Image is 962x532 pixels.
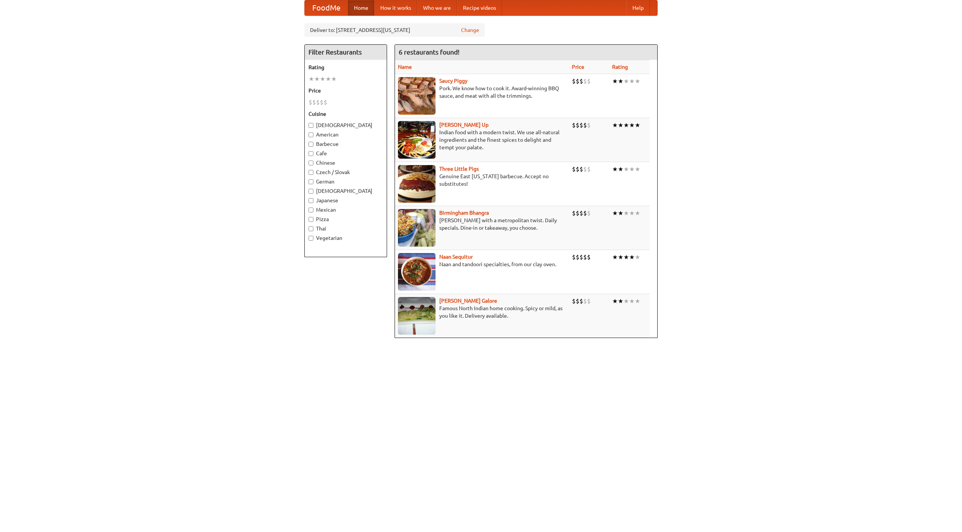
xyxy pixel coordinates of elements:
[309,87,383,94] h5: Price
[309,215,383,223] label: Pizza
[309,234,383,242] label: Vegetarian
[309,179,313,184] input: German
[579,253,583,261] li: $
[612,64,628,70] a: Rating
[320,75,325,83] li: ★
[629,297,635,305] li: ★
[309,132,313,137] input: American
[583,297,587,305] li: $
[398,305,566,320] p: Famous North Indian home cooking. Spicy or mild, as you like it. Delivery available.
[629,121,635,129] li: ★
[579,297,583,305] li: $
[576,121,579,129] li: $
[579,121,583,129] li: $
[398,209,436,247] img: bhangra.jpg
[623,253,629,261] li: ★
[612,253,618,261] li: ★
[618,77,623,85] li: ★
[618,121,623,129] li: ★
[439,254,473,260] a: Naan Sequitur
[572,121,576,129] li: $
[572,297,576,305] li: $
[305,45,387,60] h4: Filter Restaurants
[309,140,383,148] label: Barbecue
[587,121,591,129] li: $
[579,77,583,85] li: $
[331,75,337,83] li: ★
[612,121,618,129] li: ★
[572,165,576,173] li: $
[398,297,436,335] img: currygalore.jpg
[309,168,383,176] label: Czech / Slovak
[309,64,383,71] h5: Rating
[309,197,383,204] label: Japanese
[572,64,584,70] a: Price
[623,77,629,85] li: ★
[635,165,640,173] li: ★
[398,129,566,151] p: Indian food with a modern twist. We use all-natural ingredients and the finest spices to delight ...
[305,0,348,15] a: FoodMe
[309,121,383,129] label: [DEMOGRAPHIC_DATA]
[635,297,640,305] li: ★
[623,209,629,217] li: ★
[309,208,313,212] input: Mexican
[612,297,618,305] li: ★
[439,122,489,128] a: [PERSON_NAME] Up
[320,98,324,106] li: $
[309,75,314,83] li: ★
[623,121,629,129] li: ★
[576,253,579,261] li: $
[309,161,313,165] input: Chinese
[583,209,587,217] li: $
[623,165,629,173] li: ★
[398,121,436,159] img: curryup.jpg
[618,209,623,217] li: ★
[583,121,587,129] li: $
[398,64,412,70] a: Name
[417,0,457,15] a: Who we are
[587,165,591,173] li: $
[309,131,383,138] label: American
[623,297,629,305] li: ★
[398,165,436,203] img: littlepigs.jpg
[583,77,587,85] li: $
[309,98,312,106] li: $
[439,210,489,216] a: Birmingham Bhangra
[348,0,374,15] a: Home
[457,0,502,15] a: Recipe videos
[398,77,436,115] img: saucy.jpg
[325,75,331,83] li: ★
[312,98,316,106] li: $
[309,198,313,203] input: Japanese
[579,165,583,173] li: $
[399,49,460,56] ng-pluralize: 6 restaurants found!
[309,150,383,157] label: Cafe
[635,253,640,261] li: ★
[439,78,467,84] b: Saucy Piggy
[439,298,497,304] a: [PERSON_NAME] Galore
[309,236,313,241] input: Vegetarian
[629,77,635,85] li: ★
[629,165,635,173] li: ★
[439,166,479,172] b: Three Little Pigs
[618,253,623,261] li: ★
[583,253,587,261] li: $
[309,142,313,147] input: Barbecue
[635,209,640,217] li: ★
[635,121,640,129] li: ★
[324,98,327,106] li: $
[576,209,579,217] li: $
[309,206,383,214] label: Mexican
[579,209,583,217] li: $
[629,209,635,217] li: ★
[398,173,566,188] p: Genuine East [US_STATE] barbecue. Accept no substitutes!
[618,297,623,305] li: ★
[587,253,591,261] li: $
[314,75,320,83] li: ★
[587,77,591,85] li: $
[618,165,623,173] li: ★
